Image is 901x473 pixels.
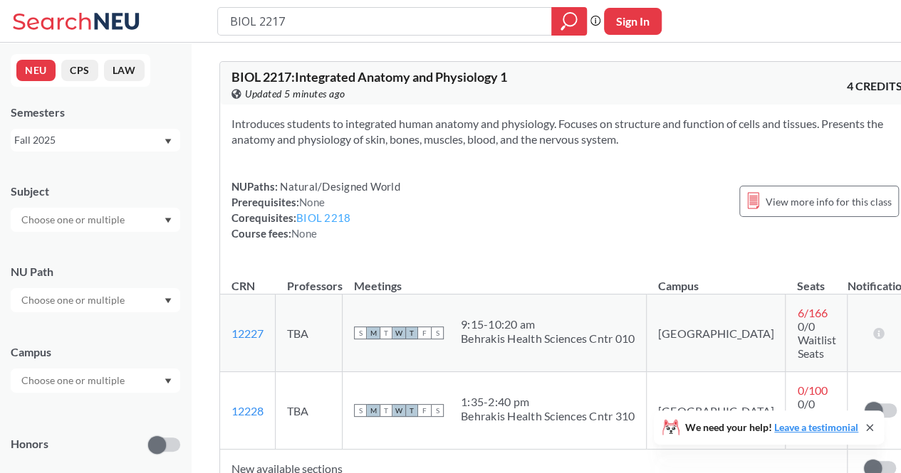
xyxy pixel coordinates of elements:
span: S [354,326,367,339]
svg: Dropdown arrow [165,378,172,384]
th: Professors [276,264,343,294]
div: Subject [11,184,180,199]
span: 0 / 100 [797,383,827,397]
button: NEU [16,60,56,81]
span: F [418,326,431,339]
div: CRN [231,278,255,294]
span: Natural/Designed World [278,180,400,193]
svg: Dropdown arrow [165,218,172,223]
input: Class, professor, course number, "phrase" [229,9,541,33]
span: M [367,326,380,339]
button: Sign In [604,8,662,35]
svg: Dropdown arrow [165,139,172,144]
div: Campus [11,344,180,360]
span: T [380,326,392,339]
div: Behrakis Health Sciences Cntr 010 [461,331,635,346]
a: 12228 [231,404,264,418]
p: Honors [11,436,48,452]
button: CPS [61,60,98,81]
th: Seats [786,264,848,294]
div: 1:35 - 2:40 pm [461,395,635,409]
button: LAW [104,60,145,81]
span: M [367,404,380,417]
td: [GEOGRAPHIC_DATA] [647,294,786,372]
span: W [392,404,405,417]
span: W [392,326,405,339]
span: 6 / 166 [797,306,827,319]
span: We need your help! [685,422,858,432]
span: BIOL 2217 : Integrated Anatomy and Physiology 1 [231,69,507,85]
a: Leave a testimonial [774,421,858,433]
div: Dropdown arrow [11,368,180,393]
a: 12227 [231,326,264,340]
td: TBA [276,372,343,450]
a: BIOL 2218 [296,211,350,224]
div: 9:15 - 10:20 am [461,317,635,331]
input: Choose one or multiple [14,211,134,228]
span: Updated 5 minutes ago [245,86,345,102]
div: Fall 2025Dropdown arrow [11,129,180,152]
div: NUPaths: Prerequisites: Corequisites: Course fees: [231,179,400,241]
div: NU Path [11,264,180,280]
span: T [405,404,418,417]
span: None [299,196,325,208]
td: [GEOGRAPHIC_DATA] [647,372,786,450]
div: Fall 2025 [14,132,163,148]
div: magnifying glass [551,7,587,36]
td: TBA [276,294,343,372]
span: None [291,227,317,240]
input: Choose one or multiple [14,372,134,389]
th: Meetings [343,264,647,294]
div: Dropdown arrow [11,208,180,232]
span: 0/0 Waitlist Seats [797,319,835,360]
span: S [354,404,367,417]
span: S [431,404,444,417]
th: Campus [647,264,786,294]
span: F [418,404,431,417]
span: View more info for this class [765,193,891,211]
svg: Dropdown arrow [165,298,172,304]
span: T [380,404,392,417]
div: Semesters [11,105,180,120]
span: S [431,326,444,339]
input: Choose one or multiple [14,292,134,309]
div: Dropdown arrow [11,288,180,312]
span: 0/0 Waitlist Seats [797,397,835,437]
div: Behrakis Health Sciences Cntr 310 [461,409,635,423]
span: T [405,326,418,339]
svg: magnifying glass [561,11,578,31]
